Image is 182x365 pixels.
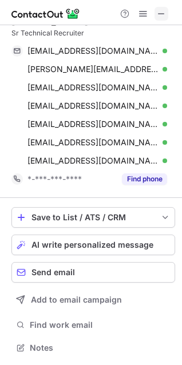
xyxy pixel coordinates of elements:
span: [EMAIL_ADDRESS][DOMAIN_NAME] [27,137,159,148]
span: AI write personalized message [31,240,153,249]
span: [EMAIL_ADDRESS][DOMAIN_NAME] [27,156,159,166]
span: Notes [30,343,171,353]
button: Notes [11,340,175,356]
span: Send email [31,268,75,277]
span: [EMAIL_ADDRESS][DOMAIN_NAME] [27,119,159,129]
button: AI write personalized message [11,235,175,255]
button: Send email [11,262,175,283]
div: Sr Technical Recruiter [11,28,175,38]
span: [PERSON_NAME][EMAIL_ADDRESS][DOMAIN_NAME] [27,64,159,74]
button: Add to email campaign [11,289,175,310]
img: ContactOut v5.3.10 [11,7,80,21]
span: [EMAIL_ADDRESS][DOMAIN_NAME] [27,46,159,56]
button: Reveal Button [122,173,167,185]
button: save-profile-one-click [11,207,175,228]
button: Find work email [11,317,175,333]
span: [EMAIL_ADDRESS][DOMAIN_NAME] [27,82,159,93]
span: Find work email [30,320,171,330]
span: Add to email campaign [31,295,122,304]
div: Save to List / ATS / CRM [31,213,155,222]
span: [EMAIL_ADDRESS][DOMAIN_NAME] [27,101,159,111]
